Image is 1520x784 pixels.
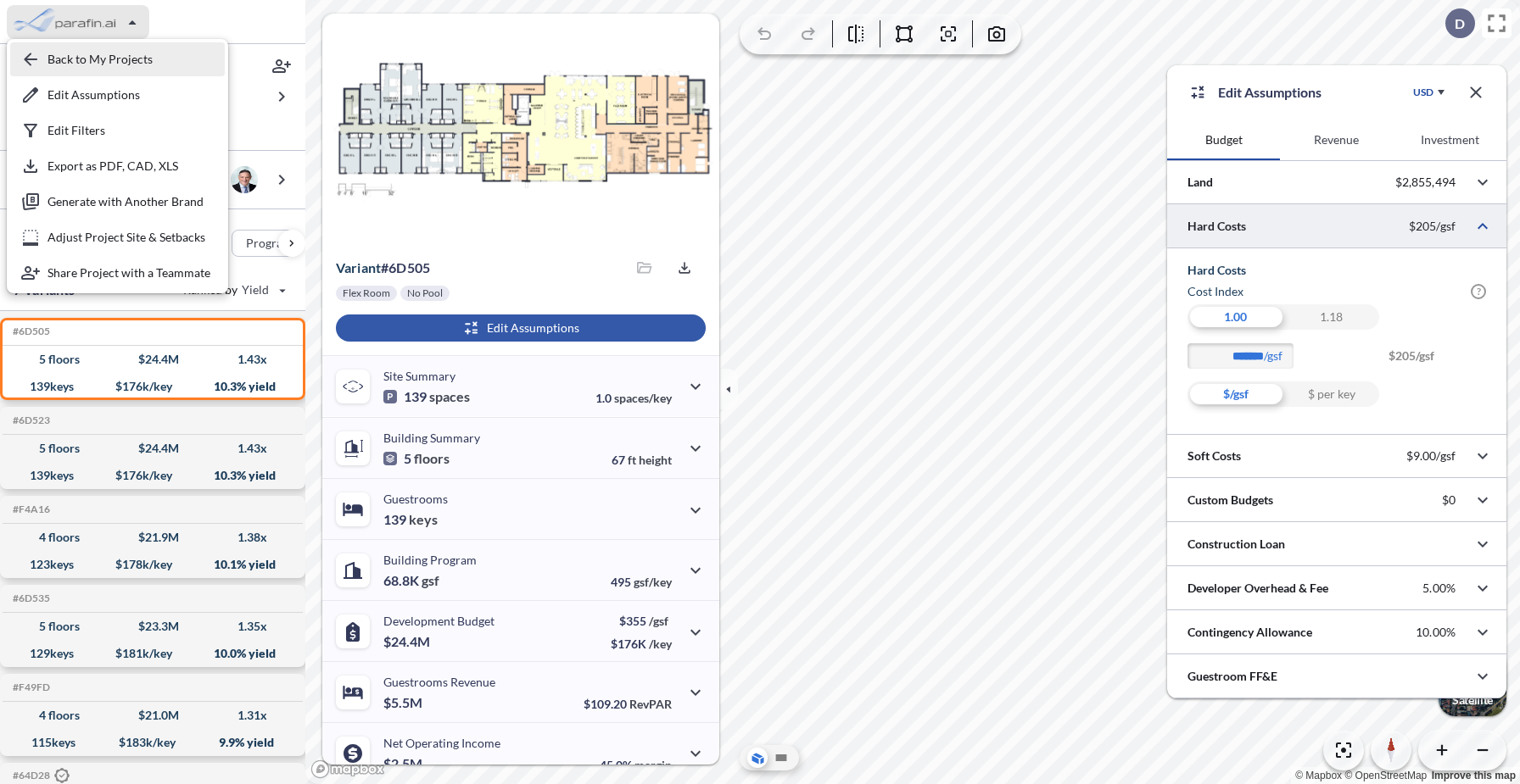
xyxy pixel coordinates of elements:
button: Site Plan [771,748,791,768]
span: spaces [429,388,470,405]
p: $176K [611,637,672,651]
p: D [1455,16,1465,31]
p: 1.0 [595,391,672,405]
p: 495 [611,575,672,589]
button: Share Project with a Teammate [10,256,225,290]
button: Edit Assumptions [336,314,706,342]
div: 1.18 [1283,304,1379,330]
p: Guestrooms Revenue [383,675,495,689]
div: USD [1413,86,1433,99]
p: 5 [383,450,450,467]
p: No Pool [407,286,443,300]
button: Generate with Another Brand [10,185,225,219]
p: 139 [383,388,470,405]
button: Budget [1167,120,1280,160]
button: Adjust Project Site & Setbacks [10,220,225,254]
p: 67 [612,453,672,467]
span: height [639,453,672,467]
p: Net Operating Income [383,736,500,750]
p: Guestroom FF&E [1187,668,1277,685]
button: Investment [1394,120,1506,160]
p: Edit Filters [47,123,105,138]
span: Variant [336,259,381,275]
p: $109.20 [584,697,672,711]
span: /key [649,637,672,651]
p: Soft Costs [1187,448,1241,464]
a: Mapbox homepage [310,759,385,779]
p: Export as PDF, CAD, XLS [47,158,178,174]
span: ? [1471,284,1486,299]
button: Program [232,230,323,257]
span: RevPAR [629,697,672,711]
span: margin [634,758,672,772]
h5: Hard Costs [1187,262,1486,279]
h5: Click to copy the code [9,503,50,515]
p: Developer Overhead & Fee [1187,580,1328,597]
p: 139 [383,511,438,528]
span: gsf/key [634,575,672,589]
p: $0 [1442,492,1456,508]
span: floors [414,450,450,467]
button: Export as PDF, CAD, XLS [10,149,225,183]
p: Custom Budgets [1187,492,1273,509]
h5: Click to copy the code [9,769,70,784]
p: $5.5M [383,694,425,711]
span: Yield [242,281,270,298]
p: Generate with Another Brand [47,194,204,209]
p: $355 [611,614,672,628]
p: $9.00/gsf [1406,448,1456,464]
a: Mapbox [1295,770,1342,781]
p: Guestrooms [383,492,448,506]
p: Development Budget [383,614,495,628]
button: Aerial View [747,748,768,768]
p: Share Project with a Teammate [47,265,210,281]
label: /gsf [1264,348,1302,364]
a: Improve this map [1432,770,1516,781]
span: gsf [422,572,439,589]
p: # 6d505 [336,259,430,276]
span: ft [628,453,636,467]
button: Revenue [1280,120,1393,160]
div: $/gsf [1187,381,1283,407]
p: $24.4M [383,633,433,650]
button: Back to My Projects [10,42,225,76]
p: Satellite [1452,693,1493,707]
p: Site Summary [383,369,455,383]
p: Edit Assumptions [47,87,140,103]
p: Land [1187,174,1213,191]
p: Construction Loan [1187,536,1285,553]
img: user logo [231,166,258,193]
h6: Cost index [1187,283,1243,300]
span: $205/gsf [1389,343,1486,381]
button: Edit Assumptions [10,78,225,112]
button: Ranked by Yield [170,276,297,303]
p: Edit Assumptions [1218,82,1322,103]
div: $ per key [1283,381,1379,407]
span: spaces/key [614,391,672,405]
span: keys [409,511,438,528]
p: 45.0% [600,758,672,772]
span: /gsf [649,614,668,628]
p: $2.5M [383,755,425,772]
p: 10.00% [1416,625,1456,640]
p: Program [246,235,293,252]
h5: Click to copy the code [9,592,50,604]
p: Adjust Project Site & Setbacks [47,230,205,245]
h5: Click to copy the code [9,325,50,337]
p: Flex Room [343,286,390,300]
h5: Click to copy the code [9,414,50,426]
div: 1.00 [1187,304,1283,330]
h5: Click to copy the code [9,681,50,693]
a: OpenStreetMap [1344,770,1427,781]
p: $2,855,494 [1395,175,1456,190]
p: 68.8K [383,572,439,589]
p: Contingency Allowance [1187,624,1312,641]
p: Building Program [383,553,477,567]
p: Building Summary [383,431,480,445]
button: Edit Filters [10,114,225,147]
p: 5.00% [1422,581,1456,596]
